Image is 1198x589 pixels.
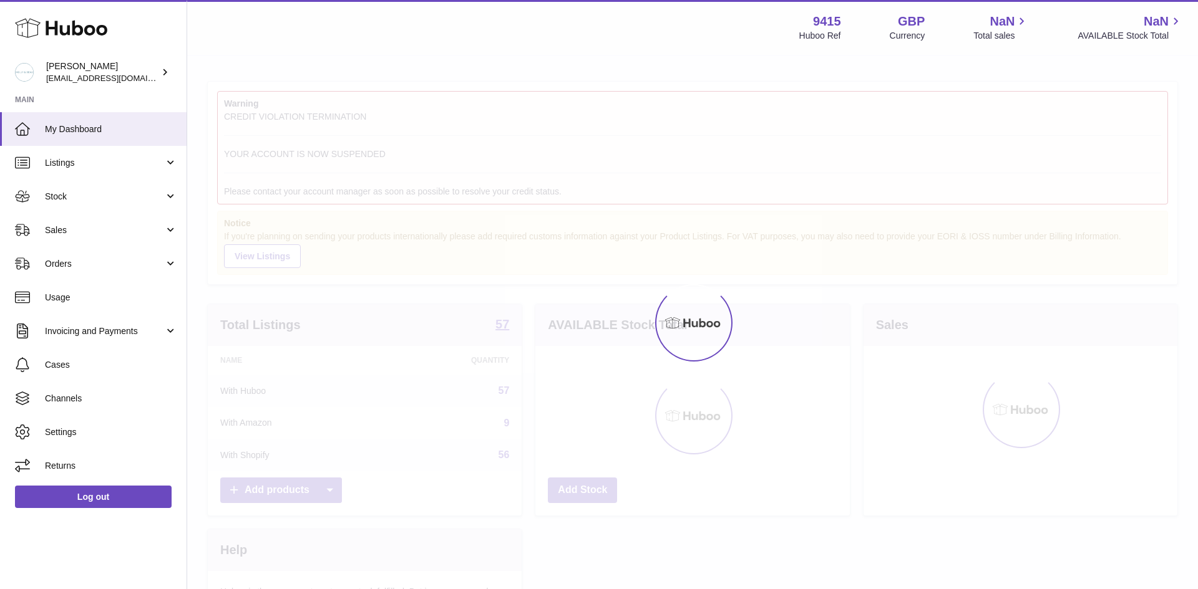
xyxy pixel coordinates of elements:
[45,123,177,135] span: My Dashboard
[973,13,1029,42] a: NaN Total sales
[45,258,164,270] span: Orders
[45,292,177,304] span: Usage
[1078,30,1183,42] span: AVAILABLE Stock Total
[45,224,164,236] span: Sales
[15,63,34,82] img: internalAdmin-9415@internal.huboo.com
[45,393,177,405] span: Channels
[1144,13,1169,30] span: NaN
[973,30,1029,42] span: Total sales
[898,13,925,30] strong: GBP
[990,13,1015,30] span: NaN
[15,486,172,508] a: Log out
[813,13,841,30] strong: 9415
[890,30,925,42] div: Currency
[45,426,177,438] span: Settings
[799,30,841,42] div: Huboo Ref
[45,157,164,169] span: Listings
[1078,13,1183,42] a: NaN AVAILABLE Stock Total
[46,60,158,84] div: [PERSON_NAME]
[45,191,164,203] span: Stock
[46,73,183,83] span: [EMAIL_ADDRESS][DOMAIN_NAME]
[45,359,177,371] span: Cases
[45,460,177,472] span: Returns
[45,325,164,337] span: Invoicing and Payments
